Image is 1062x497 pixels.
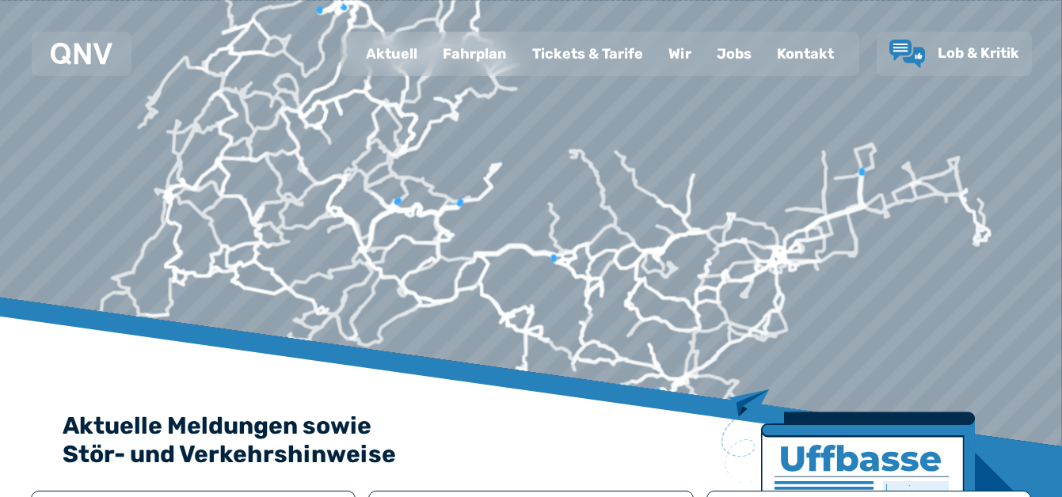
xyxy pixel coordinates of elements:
[430,33,520,74] a: Fahrplan
[520,33,656,74] a: Tickets & Tarife
[353,33,430,74] a: Aktuell
[764,33,847,74] a: Kontakt
[63,412,1000,469] h2: Aktuelle Meldungen sowie Stör- und Verkehrshinweise
[656,33,704,74] a: Wir
[51,38,112,70] a: QNV Logo
[51,43,112,65] img: QNV Logo
[889,40,1019,68] a: Lob & Kritik
[704,33,764,74] a: Jobs
[938,44,1019,62] span: Lob & Kritik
